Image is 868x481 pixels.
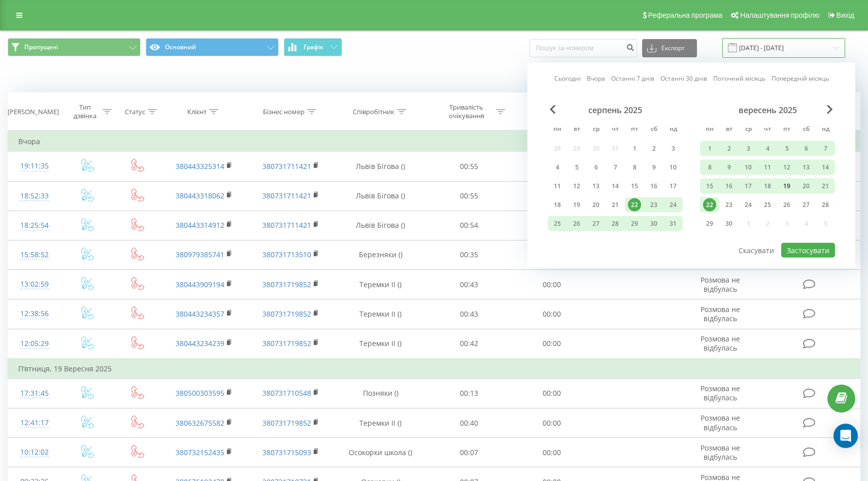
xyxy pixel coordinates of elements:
a: 380731711421 [262,220,311,230]
td: 00:13 [427,379,511,408]
div: 30 [722,217,736,230]
a: 380731710548 [262,388,311,398]
div: ср 27 серп 2025 р. [586,216,606,231]
div: ср 17 вер 2025 р. [739,179,758,194]
div: 18:25:54 [18,216,51,235]
div: Співробітник [353,108,394,116]
div: пт 22 серп 2025 р. [625,197,644,213]
a: 380731711421 [262,191,311,200]
div: 18:52:33 [18,186,51,206]
div: пт 19 вер 2025 р. [777,179,796,194]
td: 00:00 [511,240,594,269]
div: пт 12 вер 2025 р. [777,160,796,175]
div: сб 23 серп 2025 р. [644,197,663,213]
td: Теремки ІІ () [334,299,427,329]
a: 380443234239 [176,338,224,348]
button: Скасувати [733,243,780,258]
a: 380731719852 [262,338,311,348]
div: пт 15 серп 2025 р. [625,179,644,194]
abbr: понеділок [702,122,717,138]
div: 14 [609,180,622,193]
div: 14 [819,161,832,174]
div: пн 1 вер 2025 р. [700,141,719,156]
div: пн 22 вер 2025 р. [700,197,719,213]
div: 26 [570,217,583,230]
td: П’ятниця, 19 Вересня 2025 [8,359,860,379]
div: сб 2 серп 2025 р. [644,141,663,156]
a: 380731719852 [262,280,311,289]
div: 7 [819,142,832,155]
input: Пошук за номером [529,39,637,57]
span: Пропущені [24,43,58,51]
div: нд 28 вер 2025 р. [816,197,835,213]
div: 20 [799,180,813,193]
a: Сьогодні [554,74,581,83]
div: 22 [703,198,716,212]
td: 00:00 [511,152,594,181]
div: [PERSON_NAME] [8,108,59,116]
div: 13:02:59 [18,274,51,294]
div: серпень 2025 [548,105,683,115]
span: Графік [304,44,323,51]
div: вт 2 вер 2025 р. [719,141,739,156]
div: сб 30 серп 2025 р. [644,216,663,231]
a: 380443325314 [176,161,224,171]
div: нд 10 серп 2025 р. [663,160,683,175]
div: пн 11 серп 2025 р. [548,179,567,194]
div: 19:11:35 [18,156,51,176]
abbr: вівторок [569,122,584,138]
a: 380731719852 [262,418,311,428]
abbr: неділя [665,122,681,138]
a: 380731715093 [262,448,311,457]
abbr: середа [588,122,604,138]
abbr: п’ятниця [779,122,794,138]
div: нд 24 серп 2025 р. [663,197,683,213]
div: нд 17 серп 2025 р. [663,179,683,194]
abbr: субота [646,122,661,138]
div: 28 [819,198,832,212]
span: Previous Month [550,105,556,114]
td: 00:00 [511,211,594,240]
abbr: четвер [760,122,775,138]
div: 3 [666,142,680,155]
div: 11 [761,161,774,174]
div: 9 [647,161,660,174]
a: 380500303595 [176,388,224,398]
div: 10:12:02 [18,442,51,462]
span: Розмова не відбулась [700,334,740,353]
a: 380731711421 [262,161,311,171]
div: 23 [722,198,736,212]
div: пт 1 серп 2025 р. [625,141,644,156]
div: чт 18 вер 2025 р. [758,179,777,194]
a: 380979385741 [176,250,224,259]
td: Теремки ІІ () [334,270,427,299]
abbr: середа [741,122,756,138]
a: 380632675582 [176,418,224,428]
div: 4 [551,161,564,174]
div: 21 [609,198,622,212]
div: 6 [589,161,603,174]
div: нд 31 серп 2025 р. [663,216,683,231]
div: вересень 2025 [700,105,835,115]
div: 22 [628,198,641,212]
div: 17 [742,180,755,193]
div: 3 [742,142,755,155]
div: ср 13 серп 2025 р. [586,179,606,194]
div: пн 4 серп 2025 р. [548,160,567,175]
button: Графік [284,38,342,56]
a: 380443318062 [176,191,224,200]
td: 00:00 [511,299,594,329]
div: пт 5 вер 2025 р. [777,141,796,156]
div: Статус [125,108,145,116]
div: 15:58:52 [18,245,51,265]
div: 12 [570,180,583,193]
abbr: четвер [608,122,623,138]
a: Вчора [587,74,605,83]
div: вт 23 вер 2025 р. [719,197,739,213]
div: сб 16 серп 2025 р. [644,179,663,194]
div: 11 [551,180,564,193]
div: 19 [570,198,583,212]
div: 17 [666,180,680,193]
td: Львів Бігова () [334,181,427,211]
td: Львів Бігова () [334,152,427,181]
